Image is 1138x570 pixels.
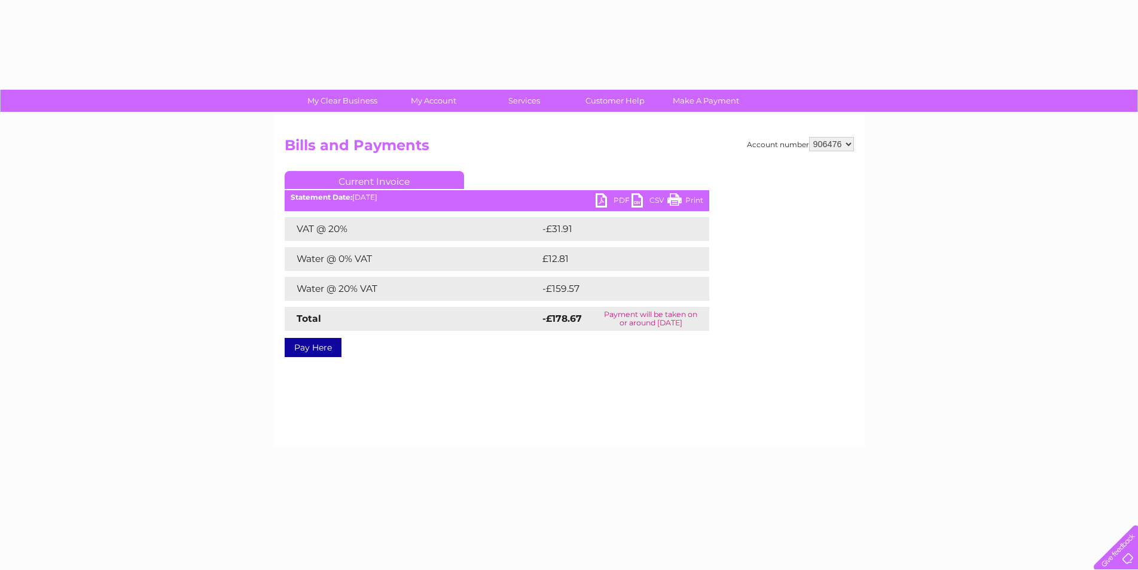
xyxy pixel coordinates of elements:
[293,90,392,112] a: My Clear Business
[291,193,352,202] b: Statement Date:
[542,313,582,324] strong: -£178.67
[593,307,709,331] td: Payment will be taken on or around [DATE]
[384,90,483,112] a: My Account
[285,247,539,271] td: Water @ 0% VAT
[667,193,703,211] a: Print
[539,277,688,301] td: -£159.57
[285,171,464,189] a: Current Invoice
[539,217,685,241] td: -£31.91
[285,137,854,160] h2: Bills and Payments
[475,90,573,112] a: Services
[631,193,667,211] a: CSV
[285,217,539,241] td: VAT @ 20%
[539,247,683,271] td: £12.81
[657,90,755,112] a: Make A Payment
[285,277,539,301] td: Water @ 20% VAT
[285,193,709,202] div: [DATE]
[596,193,631,211] a: PDF
[747,137,854,151] div: Account number
[285,338,341,357] a: Pay Here
[566,90,664,112] a: Customer Help
[297,313,321,324] strong: Total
